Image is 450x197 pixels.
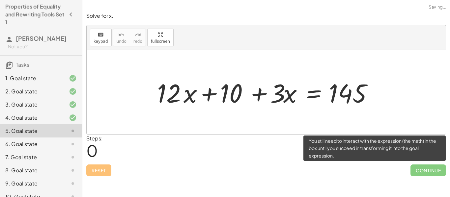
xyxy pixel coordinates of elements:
i: Task not started. [69,153,77,161]
i: Task finished and correct. [69,101,77,109]
span: 0 [86,140,98,160]
div: 2. Goal state [5,87,58,95]
button: undoundo [113,29,130,46]
i: keyboard [98,31,104,39]
span: Saving… [429,4,446,11]
label: Steps: [86,135,103,142]
i: Task not started. [69,166,77,174]
div: 1. Goal state [5,74,58,82]
p: Solve for x. [86,12,446,20]
i: Task finished and correct. [69,114,77,122]
i: Task not started. [69,180,77,187]
i: Task finished and correct. [69,74,77,82]
i: Task finished and correct. [69,87,77,95]
button: keyboardkeypad [90,29,112,46]
span: Tasks [16,61,29,68]
span: redo [133,39,142,44]
div: 3. Goal state [5,101,58,109]
div: 4. Goal state [5,114,58,122]
div: Not you? [8,43,77,50]
i: redo [135,31,141,39]
div: 9. Goal state [5,180,58,187]
div: 6. Goal state [5,140,58,148]
h4: Properties of Equality and Rewriting Tools Set 1 [5,3,65,26]
button: redoredo [130,29,146,46]
i: Task not started. [69,140,77,148]
span: keypad [94,39,108,44]
div: 7. Goal state [5,153,58,161]
button: fullscreen [147,29,174,46]
div: 8. Goal state [5,166,58,174]
span: undo [117,39,127,44]
span: fullscreen [151,39,170,44]
i: undo [118,31,125,39]
span: [PERSON_NAME] [16,35,67,42]
div: 5. Goal state [5,127,58,135]
i: Task not started. [69,127,77,135]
